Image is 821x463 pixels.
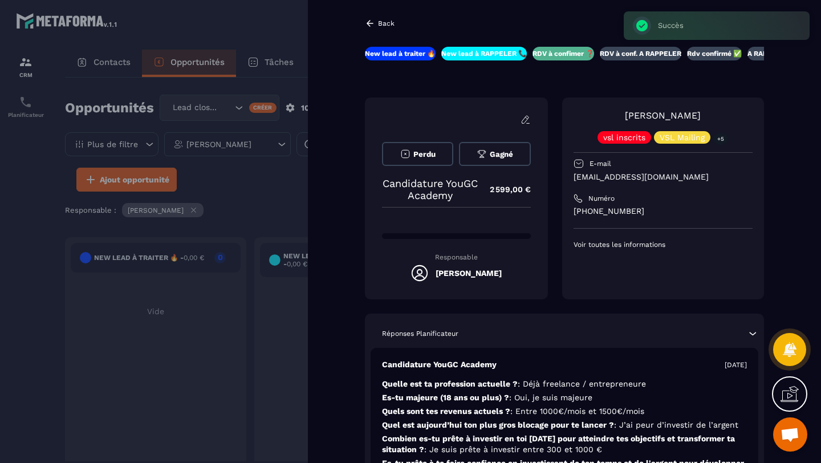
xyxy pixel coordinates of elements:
[478,178,531,201] p: 2 599,00 €
[382,379,747,389] p: Quelle est ta profession actuelle ?
[436,269,502,278] h5: [PERSON_NAME]
[574,172,753,182] p: [EMAIL_ADDRESS][DOMAIN_NAME]
[574,240,753,249] p: Voir toutes les informations
[574,206,753,217] p: [PHONE_NUMBER]
[490,150,513,159] span: Gagné
[660,133,705,141] p: VSL Mailing
[382,359,497,370] p: Candidature YouGC Academy
[382,329,458,338] p: Réponses Planificateur
[588,194,615,203] p: Numéro
[713,133,728,145] p: +5
[510,407,644,416] span: : Entre 1000€/mois et 1500€/mois
[518,379,646,388] span: : Déjà freelance / entrepreneure
[382,253,531,261] p: Responsable
[382,142,453,166] button: Perdu
[509,393,592,402] span: : Oui, je suis majeure
[603,133,645,141] p: vsl inscrits
[773,417,807,452] div: Ouvrir le chat
[459,142,530,166] button: Gagné
[413,150,436,159] span: Perdu
[590,159,611,168] p: E-mail
[382,392,747,403] p: Es-tu majeure (18 ans ou plus) ?
[382,177,478,201] p: Candidature YouGC Academy
[382,433,747,455] p: Combien es-tu prête à investir en toi [DATE] pour atteindre tes objectifs et transformer ta situa...
[625,110,701,121] a: [PERSON_NAME]
[614,420,738,429] span: : J’ai peur d’investir de l’argent
[424,445,602,454] span: : Je suis prête à investir entre 300 et 1000 €
[725,360,747,369] p: [DATE]
[382,406,747,417] p: Quels sont tes revenus actuels ?
[382,420,747,430] p: Quel est aujourd’hui ton plus gros blocage pour te lancer ?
